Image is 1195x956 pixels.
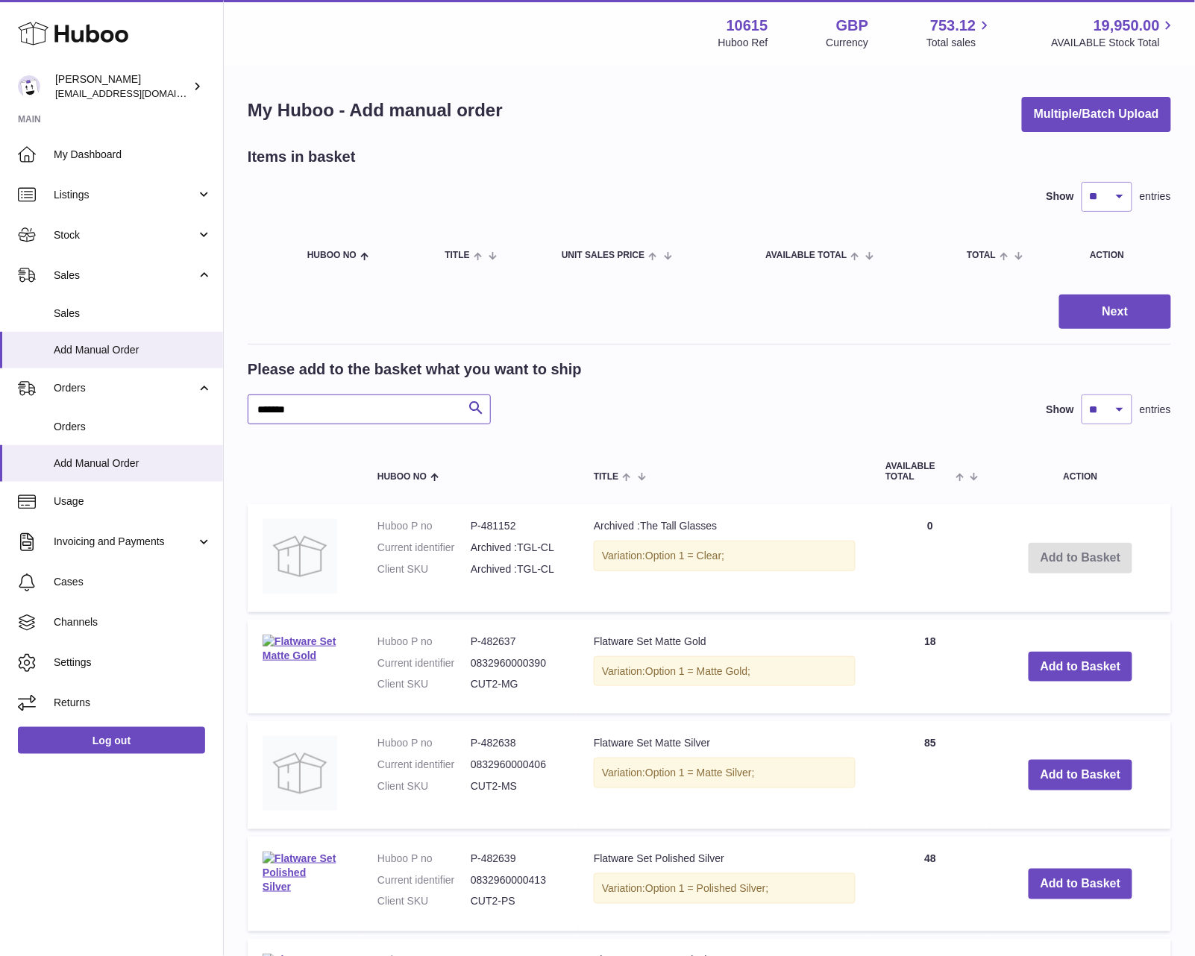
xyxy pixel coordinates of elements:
[445,251,469,260] span: Title
[54,615,212,629] span: Channels
[18,75,40,98] img: fulfillment@fable.com
[579,504,871,612] td: Archived :The Tall Glasses
[377,895,471,909] dt: Client SKU
[1022,97,1171,132] button: Multiple/Batch Upload
[718,36,768,50] div: Huboo Ref
[54,655,212,670] span: Settings
[377,736,471,750] dt: Huboo P no
[926,16,993,50] a: 753.12 Total sales
[579,837,871,931] td: Flatware Set Polished Silver
[263,736,337,811] img: Flatware Set Matte Silver
[471,519,564,533] dd: P-481152
[55,87,219,99] span: [EMAIL_ADDRESS][DOMAIN_NAME]
[562,251,644,260] span: Unit Sales Price
[54,188,196,202] span: Listings
[377,656,471,670] dt: Current identifier
[1029,652,1133,682] button: Add to Basket
[1029,760,1133,790] button: Add to Basket
[990,447,1171,496] th: Action
[471,736,564,750] dd: P-482638
[471,852,564,866] dd: P-482639
[248,147,356,167] h2: Items in basket
[54,535,196,549] span: Invoicing and Payments
[1029,869,1133,899] button: Add to Basket
[377,873,471,887] dt: Current identifier
[1047,403,1074,417] label: Show
[594,541,856,571] div: Variation:
[871,837,990,931] td: 48
[263,519,337,594] img: Archived :The Tall Glasses
[471,677,564,691] dd: CUT2-MG
[248,359,582,380] h2: Please add to the basket what you want to ship
[54,696,212,710] span: Returns
[594,758,856,788] div: Variation:
[54,494,212,509] span: Usage
[926,36,993,50] span: Total sales
[594,656,856,687] div: Variation:
[54,228,196,242] span: Stock
[1047,189,1074,204] label: Show
[54,420,212,434] span: Orders
[377,852,471,866] dt: Huboo P no
[471,779,564,793] dd: CUT2-MS
[54,456,212,471] span: Add Manual Order
[55,72,189,101] div: [PERSON_NAME]
[471,873,564,887] dd: 0832960000413
[967,251,996,260] span: Total
[1051,16,1177,50] a: 19,950.00 AVAILABLE Stock Total
[727,16,768,36] strong: 10615
[377,472,427,482] span: Huboo no
[827,36,869,50] div: Currency
[1140,189,1171,204] span: entries
[471,895,564,909] dd: CUT2-PS
[54,381,196,395] span: Orders
[471,541,564,555] dd: Archived :TGL-CL
[377,541,471,555] dt: Current identifier
[1140,403,1171,417] span: entries
[248,98,503,122] h1: My Huboo - Add manual order
[471,562,564,576] dd: Archived :TGL-CL
[54,148,212,162] span: My Dashboard
[377,635,471,649] dt: Huboo P no
[1051,36,1177,50] span: AVAILABLE Stock Total
[930,16,976,36] span: 753.12
[54,268,196,283] span: Sales
[377,779,471,793] dt: Client SKU
[1094,16,1160,36] span: 19,950.00
[18,727,205,754] a: Log out
[871,620,990,714] td: 18
[645,767,755,779] span: Option 1 = Matte Silver;
[594,873,856,904] div: Variation:
[377,758,471,772] dt: Current identifier
[263,852,337,894] img: Flatware Set Polished Silver
[765,251,847,260] span: AVAILABLE Total
[645,665,750,677] span: Option 1 = Matte Gold;
[54,343,212,357] span: Add Manual Order
[871,721,990,829] td: 85
[579,620,871,714] td: Flatware Set Matte Gold
[579,721,871,829] td: Flatware Set Matte Silver
[871,504,990,612] td: 0
[885,462,952,481] span: AVAILABLE Total
[594,472,618,482] span: Title
[263,635,337,663] img: Flatware Set Matte Gold
[54,575,212,589] span: Cases
[377,677,471,691] dt: Client SKU
[377,562,471,576] dt: Client SKU
[471,656,564,670] dd: 0832960000390
[377,519,471,533] dt: Huboo P no
[471,758,564,772] dd: 0832960000406
[307,251,357,260] span: Huboo no
[54,306,212,321] span: Sales
[1090,251,1156,260] div: Action
[1059,295,1171,330] button: Next
[471,635,564,649] dd: P-482637
[645,882,768,894] span: Option 1 = Polished Silver;
[645,550,724,562] span: Option 1 = Clear;
[836,16,868,36] strong: GBP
